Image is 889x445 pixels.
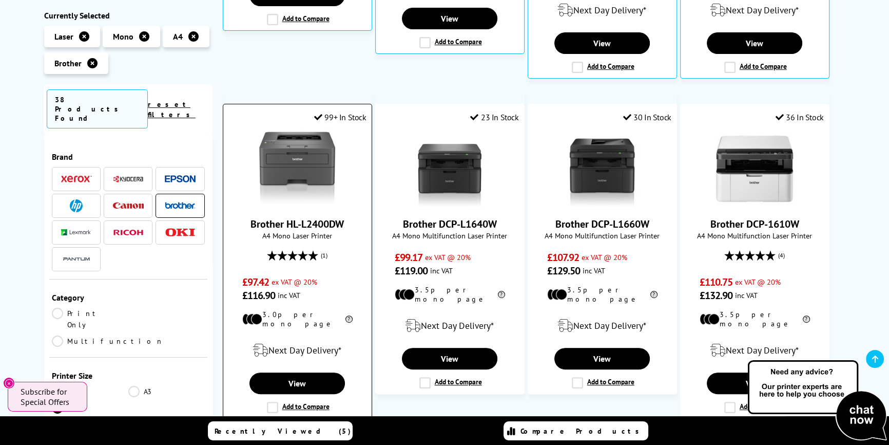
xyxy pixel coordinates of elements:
a: Ricoh [113,226,144,239]
a: Brother [165,199,196,212]
a: OKI [165,226,196,239]
a: View [707,32,802,54]
a: Epson [165,173,196,186]
span: A4 [173,31,183,42]
a: A2 [52,386,128,397]
span: Compare Products [520,427,645,436]
button: Close [3,377,15,389]
img: Epson [165,175,196,183]
span: £132.90 [700,289,733,302]
a: HP [61,199,92,212]
span: £116.90 [242,289,276,302]
span: £110.75 [700,275,733,289]
span: Subscribe for Special Offers [21,386,77,407]
li: 3.5p per mono page [547,285,658,304]
a: Brother DCP-L1640W [411,199,488,209]
span: £129.50 [547,264,581,277]
label: Add to Compare [572,377,634,388]
a: Brother DCP-L1660W [555,217,649,231]
a: reset filters [148,100,196,119]
div: Printer Size [52,370,205,381]
img: Pantum [61,253,92,266]
img: Ricoh [113,230,144,235]
img: Kyocera [113,175,144,183]
span: Brother [54,58,82,68]
span: A4 Mono Laser Printer [228,231,366,240]
span: inc VAT [430,266,453,275]
div: 99+ In Stock [314,112,366,122]
label: Add to Compare [419,37,482,48]
span: 38 Products Found [47,89,148,128]
span: inc VAT [583,266,605,275]
img: OKI [165,228,196,237]
a: View [554,348,650,369]
li: 3.0p per mono page [242,310,353,328]
a: View [402,348,497,369]
label: Add to Compare [724,402,787,413]
img: Brother DCP-1610W [716,130,793,207]
img: Lexmark [61,230,92,236]
div: 30 In Stock [623,112,671,122]
div: Brand [52,152,205,162]
div: Currently Selected [44,10,212,21]
a: Canon [113,199,144,212]
span: £119.00 [395,264,428,277]
a: Brother DCP-L1640W [403,217,497,231]
div: modal_delivery [533,311,671,340]
a: Xerox [61,173,92,186]
label: Add to Compare [572,62,634,73]
label: Add to Compare [724,62,787,73]
a: Brother HL-L2400DW [250,217,344,231]
div: modal_delivery [228,336,366,365]
img: Canon [113,202,144,209]
span: £97.42 [242,275,269,289]
a: Brother DCP-1610W [716,199,793,209]
span: (1) [321,246,327,265]
img: Brother HL-L2400DW [259,130,336,207]
img: Brother [165,202,196,209]
a: Print Only [52,308,128,330]
label: Add to Compare [419,377,482,388]
div: Category [52,292,205,303]
span: inc VAT [278,290,300,300]
a: A3 [128,386,205,397]
span: ex VAT @ 20% [272,277,317,287]
span: £99.17 [395,251,423,264]
div: modal_delivery [381,311,519,340]
div: 36 In Stock [775,112,823,122]
span: Recently Viewed (5) [215,427,351,436]
span: A4 Mono Multifunction Laser Printer [686,231,824,240]
span: A4 Mono Multifunction Laser Printer [533,231,671,240]
span: ex VAT @ 20% [425,252,471,262]
img: Brother DCP-L1660W [564,130,641,207]
span: Laser [54,31,73,42]
img: Xerox [61,176,92,183]
img: HP [70,199,83,212]
a: Kyocera [113,173,144,186]
label: Add to Compare [267,402,330,413]
span: inc VAT [735,290,758,300]
a: Recently Viewed (5) [208,421,353,440]
span: ex VAT @ 20% [735,277,781,287]
img: Open Live Chat window [745,359,889,443]
a: A4 [52,402,128,414]
a: Multifunction [52,336,164,347]
a: View [402,8,497,29]
a: View [249,373,345,394]
label: Add to Compare [267,14,330,25]
a: Brother DCP-1610W [710,217,799,231]
div: modal_delivery [686,336,824,365]
a: Compare Products [504,421,648,440]
img: Brother DCP-L1640W [411,130,488,207]
div: 23 In Stock [470,112,518,122]
a: View [707,373,802,394]
a: View [554,32,650,54]
a: Lexmark [61,226,92,239]
span: A4 Mono Multifunction Laser Printer [381,231,519,240]
span: ex VAT @ 20% [582,252,627,262]
li: 3.5p per mono page [395,285,505,304]
span: Mono [113,31,133,42]
span: £107.92 [547,251,579,264]
li: 3.5p per mono page [700,310,810,328]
